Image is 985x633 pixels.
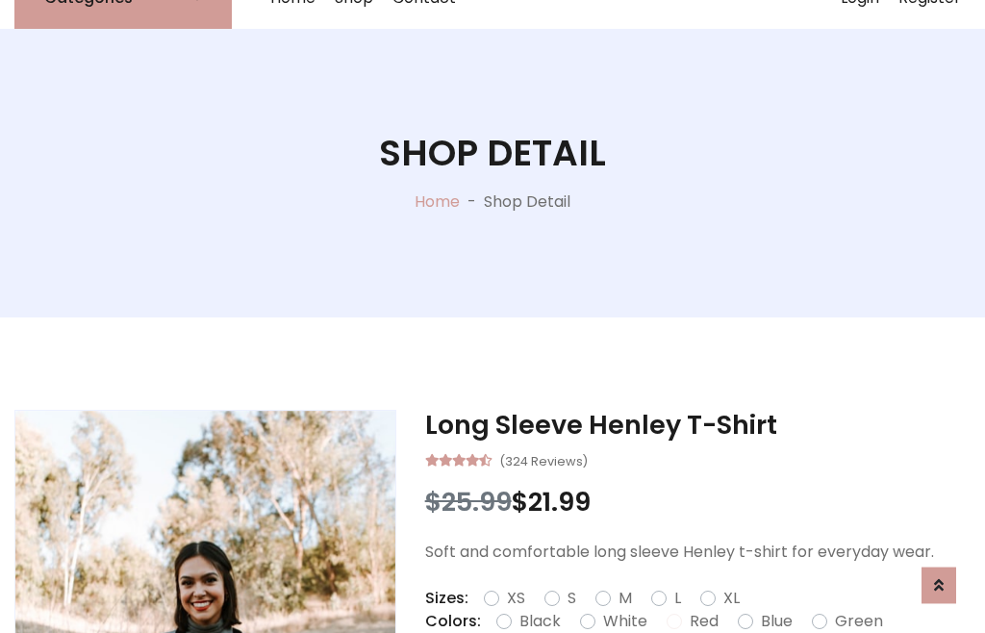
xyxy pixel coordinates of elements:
[425,541,971,564] p: Soft and comfortable long sleeve Henley t-shirt for everyday wear.
[425,610,481,633] p: Colors:
[425,487,971,518] h3: $
[415,190,460,213] a: Home
[690,610,719,633] label: Red
[568,587,576,610] label: S
[519,610,561,633] label: Black
[499,448,588,471] small: (324 Reviews)
[379,132,606,175] h1: Shop Detail
[835,610,883,633] label: Green
[723,587,740,610] label: XL
[528,484,591,519] span: 21.99
[674,587,681,610] label: L
[603,610,647,633] label: White
[507,587,525,610] label: XS
[761,610,793,633] label: Blue
[484,190,570,214] p: Shop Detail
[425,587,468,610] p: Sizes:
[425,484,512,519] span: $25.99
[460,190,484,214] p: -
[619,587,632,610] label: M
[425,410,971,441] h3: Long Sleeve Henley T-Shirt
